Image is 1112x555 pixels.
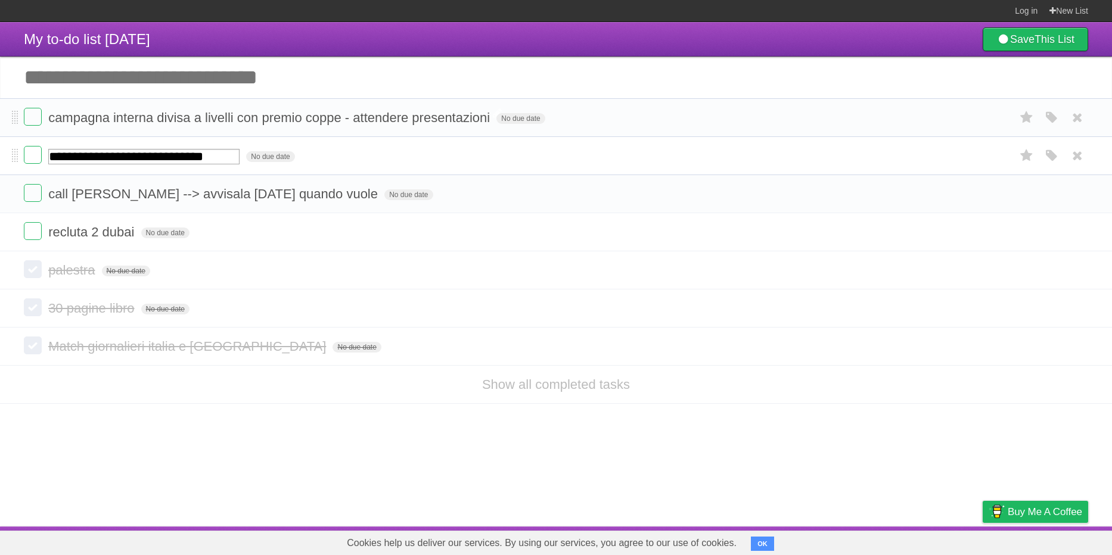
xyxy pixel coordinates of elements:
img: Buy me a coffee [989,501,1005,522]
button: OK [751,537,774,551]
a: Developers [863,529,912,552]
label: Done [24,222,42,240]
span: No due date [333,342,381,353]
a: Show all completed tasks [482,377,630,392]
span: No due date [384,189,433,200]
span: campagna interna divisa a livelli con premio coppe - attendere presentazioni [48,110,493,125]
span: No due date [141,227,190,238]
span: call [PERSON_NAME] --> avvisala [DATE] quando vuole [48,186,381,201]
a: Buy me a coffee [983,501,1088,523]
label: Done [24,336,42,354]
a: Privacy [967,529,998,552]
a: SaveThis List [983,27,1088,51]
span: No due date [141,304,190,314]
label: Done [24,298,42,316]
label: Star task [1015,146,1038,166]
a: Suggest a feature [1013,529,1088,552]
span: My to-do list [DATE] [24,31,150,47]
label: Star task [1015,108,1038,127]
b: This List [1035,33,1074,45]
label: Done [24,184,42,202]
span: No due date [246,151,294,162]
span: No due date [496,113,545,124]
a: Terms [927,529,953,552]
span: palestra [48,263,98,277]
span: Cookies help us deliver our services. By using our services, you agree to our use of cookies. [335,531,748,555]
span: Buy me a coffee [1008,501,1082,522]
label: Done [24,108,42,126]
label: Done [24,260,42,278]
span: No due date [102,266,150,276]
span: 30 pagine libro [48,301,137,316]
span: recluta 2 dubai [48,225,137,239]
span: Match giornalieri italia e [GEOGRAPHIC_DATA] [48,339,329,354]
label: Done [24,146,42,164]
a: About [824,529,849,552]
